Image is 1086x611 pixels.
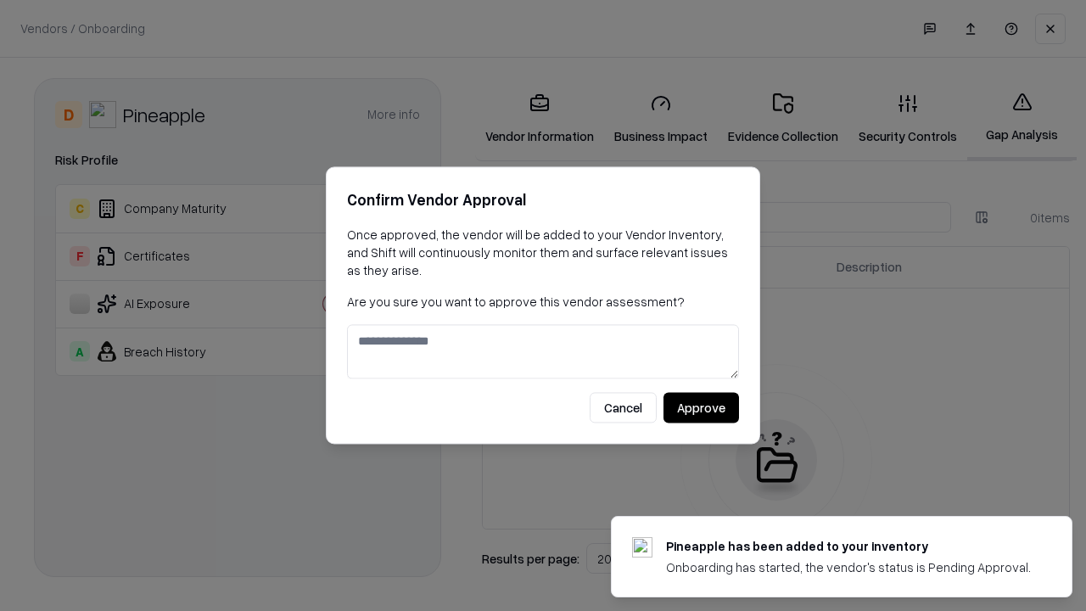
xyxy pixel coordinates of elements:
button: Approve [663,393,739,423]
div: Onboarding has started, the vendor's status is Pending Approval. [666,558,1031,576]
h2: Confirm Vendor Approval [347,188,739,212]
p: Once approved, the vendor will be added to your Vendor Inventory, and Shift will continuously mon... [347,226,739,279]
p: Are you sure you want to approve this vendor assessment? [347,293,739,311]
div: Pineapple has been added to your inventory [666,537,1031,555]
button: Cancel [590,393,657,423]
img: pineappleenergy.com [632,537,652,558]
